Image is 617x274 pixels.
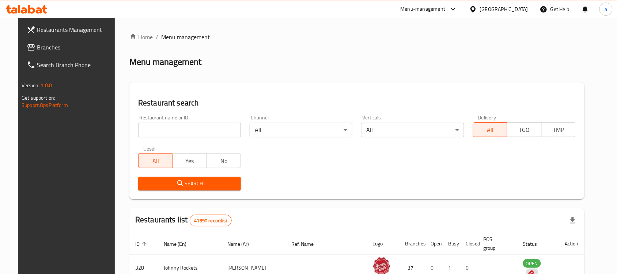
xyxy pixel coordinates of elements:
span: Branches [37,43,115,52]
nav: breadcrumb [129,33,584,41]
span: Search [144,179,235,188]
a: Home [129,33,153,41]
th: Busy [443,233,460,255]
a: Branches [21,38,121,56]
h2: Menu management [129,56,201,68]
div: All [361,123,464,137]
span: Name (Ar) [228,240,259,248]
h2: Restaurants list [135,214,232,226]
button: No [207,153,241,168]
th: Logo [367,233,400,255]
span: Version: [22,81,39,90]
span: OPEN [523,259,541,268]
a: Search Branch Phone [21,56,121,74]
li: / [156,33,158,41]
h2: Restaurant search [138,97,576,108]
span: Ref. Name [291,240,323,248]
th: Branches [400,233,425,255]
button: Search [138,177,241,190]
span: Yes [175,156,204,166]
span: a [605,5,607,13]
button: All [138,153,173,168]
span: Search Branch Phone [37,60,115,69]
button: TGO [507,122,541,137]
div: Menu-management [401,5,446,14]
label: Upsell [143,146,157,151]
span: POS group [484,235,508,252]
th: Closed [460,233,478,255]
span: 1.0.0 [41,81,52,90]
th: Open [425,233,443,255]
div: [GEOGRAPHIC_DATA] [480,5,528,13]
th: Action [559,233,584,255]
span: Get support on: [22,93,55,103]
span: Name (En) [164,240,196,248]
button: Yes [172,153,207,168]
span: 41990 record(s) [190,217,231,224]
span: Menu management [161,33,210,41]
span: All [476,125,504,135]
input: Search for restaurant name or ID.. [138,123,241,137]
span: All [141,156,170,166]
span: Restaurants Management [37,25,115,34]
div: All [250,123,352,137]
a: Restaurants Management [21,21,121,38]
span: TMP [545,125,573,135]
span: No [210,156,238,166]
a: Support.OpsPlatform [22,100,68,110]
button: All [473,122,507,137]
div: Export file [564,212,582,229]
div: Total records count [190,215,232,226]
span: Status [523,240,547,248]
button: TMP [541,122,576,137]
span: TGO [510,125,538,135]
span: ID [135,240,149,248]
label: Delivery [478,115,496,120]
